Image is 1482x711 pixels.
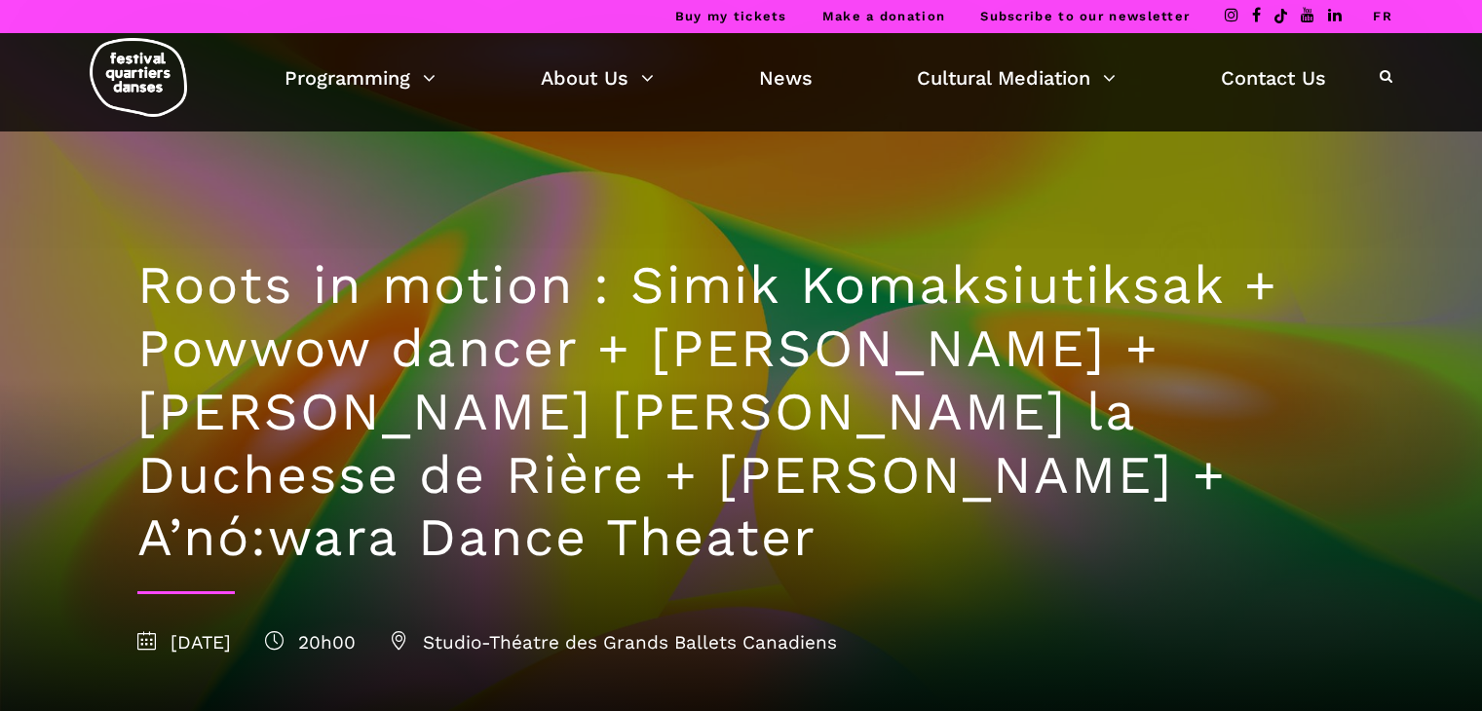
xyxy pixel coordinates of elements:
[675,9,787,23] a: Buy my tickets
[90,38,187,117] img: logo-fqd-med
[980,9,1190,23] a: Subscribe to our newsletter
[822,9,946,23] a: Make a donation
[285,61,436,94] a: Programming
[1373,9,1392,23] a: FR
[759,61,813,94] a: News
[917,61,1116,94] a: Cultural Mediation
[137,254,1346,570] h1: Roots in motion : Simik Komaksiutiksak + Powwow dancer + [PERSON_NAME] + [PERSON_NAME] [PERSON_NA...
[265,631,356,654] span: 20h00
[541,61,654,94] a: About Us
[137,631,231,654] span: [DATE]
[1221,61,1326,94] a: Contact Us
[390,631,837,654] span: Studio-Théatre des Grands Ballets Canadiens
